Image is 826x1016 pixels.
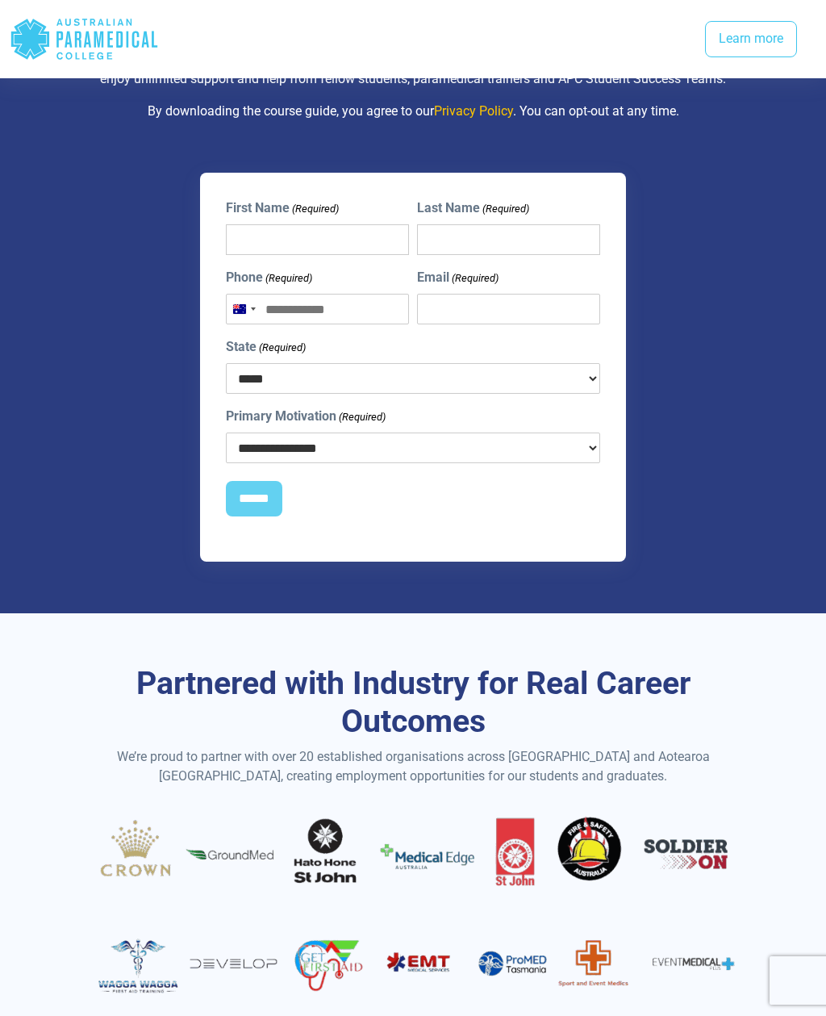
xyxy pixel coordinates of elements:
span: (Required) [481,201,529,217]
span: (Required) [265,270,313,286]
button: Selected country [227,295,261,324]
a: Learn more [705,21,797,58]
span: (Required) [258,340,307,356]
h3: Partnered with Industry for Real Career Outcomes [70,665,756,741]
label: State [226,337,306,357]
span: (Required) [338,409,386,425]
label: Primary Motivation [226,407,386,426]
label: Last Name [417,199,529,218]
label: First Name [226,199,339,218]
a: Privacy Policy [434,103,513,119]
span: (Required) [291,201,340,217]
p: We’re proud to partner with over 20 established organisations across [GEOGRAPHIC_DATA] and Aotear... [70,747,756,786]
label: Phone [226,268,312,287]
span: (Required) [450,270,499,286]
label: Email [417,268,499,287]
p: By downloading the course guide, you agree to our . You can opt-out at any time. [70,102,756,121]
div: Australian Paramedical College [10,13,159,65]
